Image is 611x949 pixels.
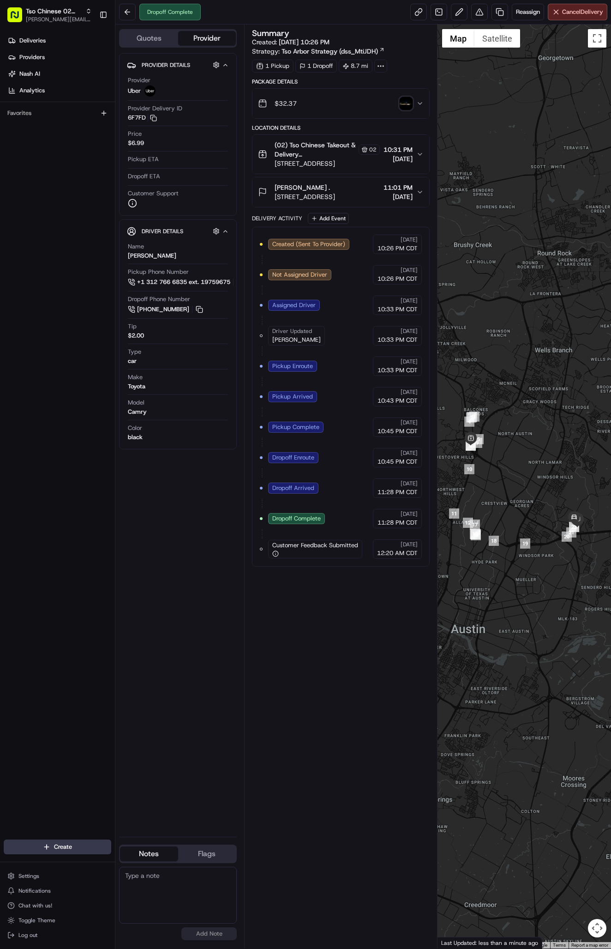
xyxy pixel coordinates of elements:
[120,846,178,861] button: Notes
[275,99,297,108] span: $32.37
[275,140,357,159] span: (02) Tso Chinese Takeout & Delivery [GEOGRAPHIC_DATA] [GEOGRAPHIC_DATA] Crossing Manager
[19,53,45,61] span: Providers
[4,83,115,98] a: Analytics
[571,943,608,948] a: Report a map error
[4,929,111,942] button: Log out
[272,541,358,550] span: Customer Feedback Submitted
[401,388,418,396] span: [DATE]
[400,97,413,110] img: photo_proof_of_delivery image
[128,322,137,331] span: Tip
[18,902,52,909] span: Chat with us!
[401,541,418,548] span: [DATE]
[377,336,418,344] span: 10:33 PM CDT
[272,327,312,335] span: Driver Updated
[401,266,418,274] span: [DATE]
[377,519,418,527] span: 11:28 PM CDT
[4,884,111,897] button: Notifications
[516,8,540,16] span: Reassign
[26,6,82,16] button: Tso Chinese 02 Arbor
[442,29,474,48] button: Show street map
[127,224,229,239] button: Driver Details
[377,397,418,405] span: 10:43 PM CDT
[252,29,289,37] h3: Summary
[18,917,55,924] span: Toggle Theme
[474,29,520,48] button: Show satellite imagery
[128,373,143,381] span: Make
[470,529,480,539] div: 16
[569,522,579,532] div: 23
[467,412,477,422] div: 2
[272,362,313,370] span: Pickup Enroute
[401,297,418,304] span: [DATE]
[120,31,178,46] button: Quotes
[19,70,40,78] span: Nash AI
[471,530,481,540] div: 15
[588,29,606,48] button: Toggle fullscreen view
[520,538,530,549] div: 19
[401,449,418,457] span: [DATE]
[252,78,430,85] div: Package Details
[566,527,576,538] div: 21
[144,85,156,97] img: uber-new-logo.jpeg
[128,76,150,85] span: Provider
[282,47,378,56] span: Tso Arbor Strategy (dss_MtiJDH)
[272,423,319,431] span: Pickup Complete
[401,480,418,487] span: [DATE]
[449,508,459,519] div: 11
[128,357,137,365] div: car
[401,236,418,243] span: [DATE]
[473,434,484,444] div: 5
[128,155,159,163] span: Pickup ETA
[128,252,176,260] div: [PERSON_NAME]
[272,514,321,523] span: Dropoff Complete
[282,47,385,56] a: Tso Arbor Strategy (dss_MtiJDH)
[252,215,302,222] div: Delivery Activity
[252,124,430,132] div: Location Details
[275,183,330,192] span: [PERSON_NAME] .
[18,931,37,939] span: Log out
[128,433,143,441] div: black
[252,47,385,56] div: Strategy:
[383,192,413,201] span: [DATE]
[4,914,111,927] button: Toggle Theme
[272,336,321,344] span: [PERSON_NAME]
[440,937,470,949] img: Google
[4,899,111,912] button: Chat with us!
[142,228,183,235] span: Driver Details
[275,159,380,168] span: [STREET_ADDRESS]
[252,89,429,118] button: $32.37photo_proof_of_delivery image
[137,278,230,286] span: +1 312 766 6835 ext. 19759675
[128,382,145,391] div: Toyota
[26,16,92,23] button: [PERSON_NAME][EMAIL_ADDRESS][DOMAIN_NAME]
[272,301,316,309] span: Assigned Driver
[383,183,413,192] span: 11:01 PM
[4,33,115,48] a: Deliveries
[4,66,115,81] a: Nash AI
[383,145,413,154] span: 10:31 PM
[4,4,96,26] button: Tso Chinese 02 Arbor[PERSON_NAME][EMAIL_ADDRESS][DOMAIN_NAME]
[128,189,179,198] span: Customer Support
[295,60,337,73] div: 1 Dropoff
[272,240,345,248] span: Created (Sent To Provider)
[272,484,314,492] span: Dropoff Arrived
[401,327,418,335] span: [DATE]
[128,348,141,356] span: Type
[401,419,418,426] span: [DATE]
[19,86,45,95] span: Analytics
[128,268,189,276] span: Pickup Phone Number
[377,549,418,557] span: 12:20 AM CDT
[128,304,204,314] a: [PHONE_NUMBER]
[137,305,189,314] span: [PHONE_NUMBER]
[128,277,246,287] button: +1 312 766 6835 ext. 19759675
[401,510,418,518] span: [DATE]
[128,114,157,122] button: 6F7FD
[128,332,144,340] div: $2.00
[377,427,418,435] span: 10:45 PM CDT
[383,154,413,163] span: [DATE]
[128,130,142,138] span: Price
[588,919,606,937] button: Map camera controls
[272,453,314,462] span: Dropoff Enroute
[377,305,418,314] span: 10:33 PM CDT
